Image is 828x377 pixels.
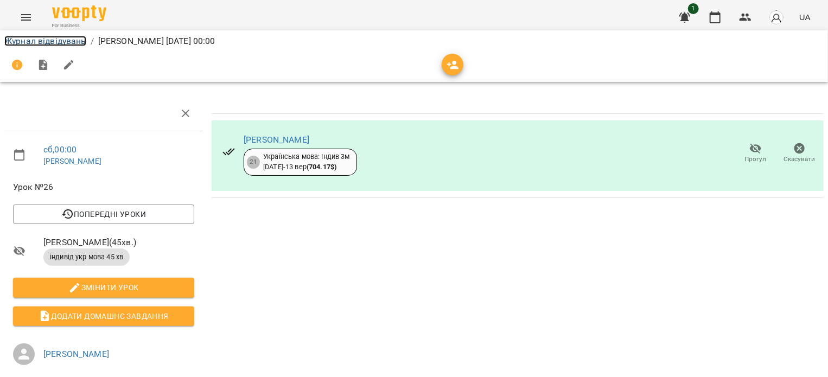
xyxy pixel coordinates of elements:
button: Додати домашнє завдання [13,306,194,326]
span: Прогул [745,155,767,164]
span: For Business [52,22,106,29]
a: [PERSON_NAME] [43,349,109,359]
button: Menu [13,4,39,30]
p: [PERSON_NAME] [DATE] 00:00 [98,35,215,48]
a: [PERSON_NAME] [244,135,309,145]
span: Змінити урок [22,281,186,294]
span: Урок №26 [13,181,194,194]
div: Українська мова: Індив 3м [DATE] - 13 вер [263,152,350,172]
b: ( 704.17 $ ) [307,163,336,171]
button: Змінити урок [13,278,194,297]
a: [PERSON_NAME] [43,157,101,165]
div: 21 [247,156,260,169]
span: Додати домашнє завдання [22,310,186,323]
img: avatar_s.png [769,10,784,25]
span: 1 [688,3,699,14]
a: Журнал відвідувань [4,36,86,46]
a: сб , 00:00 [43,144,77,155]
span: UA [799,11,811,23]
button: Прогул [734,138,778,169]
span: Скасувати [784,155,816,164]
button: Скасувати [778,138,821,169]
span: індивід укр мова 45 хв [43,252,130,262]
li: / [91,35,94,48]
button: Попередні уроки [13,205,194,224]
span: Попередні уроки [22,208,186,221]
img: Voopty Logo [52,5,106,21]
nav: breadcrumb [4,35,824,48]
span: [PERSON_NAME] ( 45 хв. ) [43,236,194,249]
button: UA [795,7,815,27]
